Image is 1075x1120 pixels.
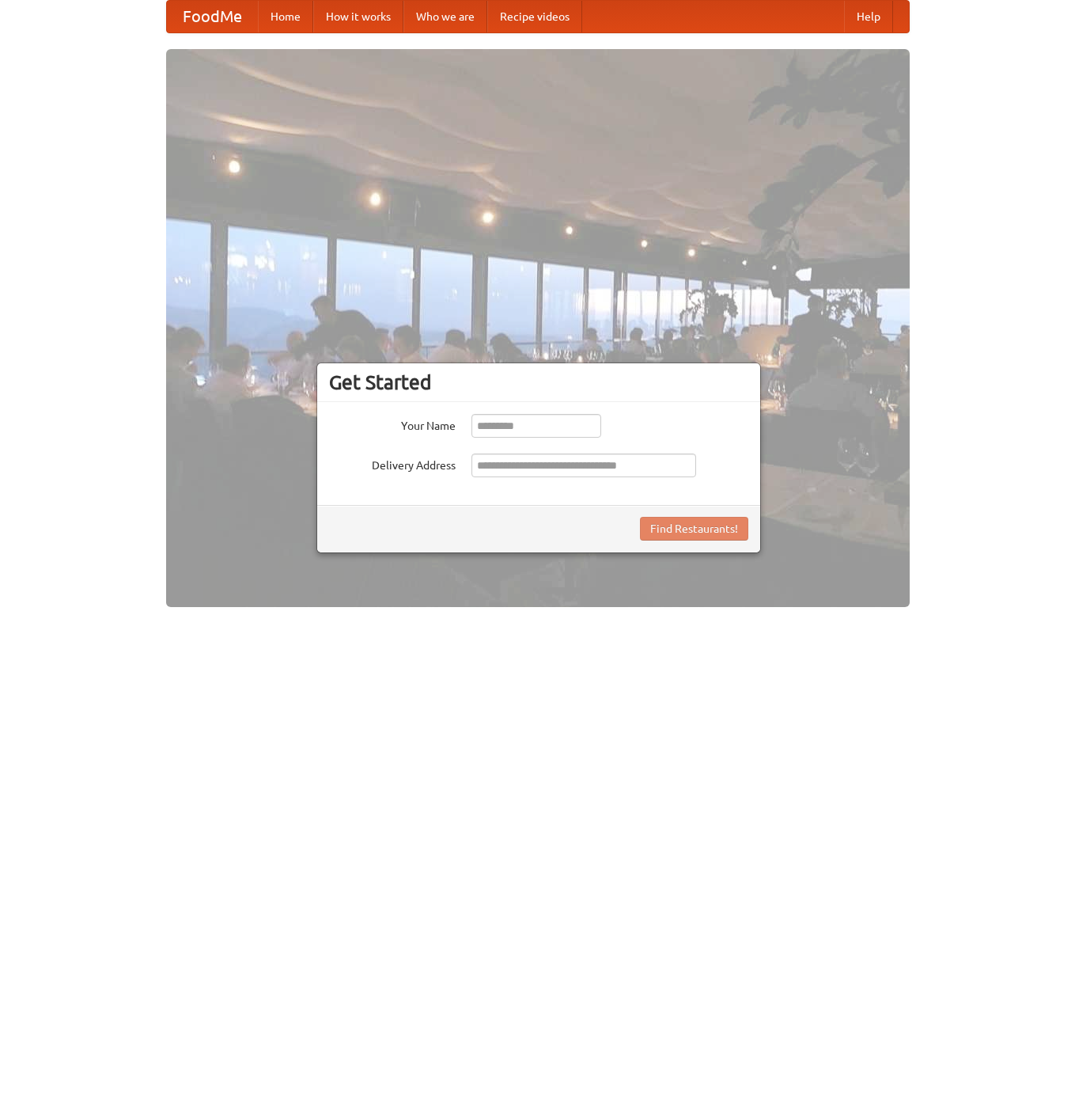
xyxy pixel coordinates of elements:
[403,1,487,32] a: Who we are
[640,517,748,541] button: Find Restaurants!
[329,414,456,434] label: Your Name
[487,1,582,32] a: Recipe videos
[167,1,258,32] a: FoodMe
[258,1,313,32] a: Home
[329,370,748,394] h3: Get Started
[844,1,893,32] a: Help
[313,1,403,32] a: How it works
[329,454,456,473] label: Delivery Address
